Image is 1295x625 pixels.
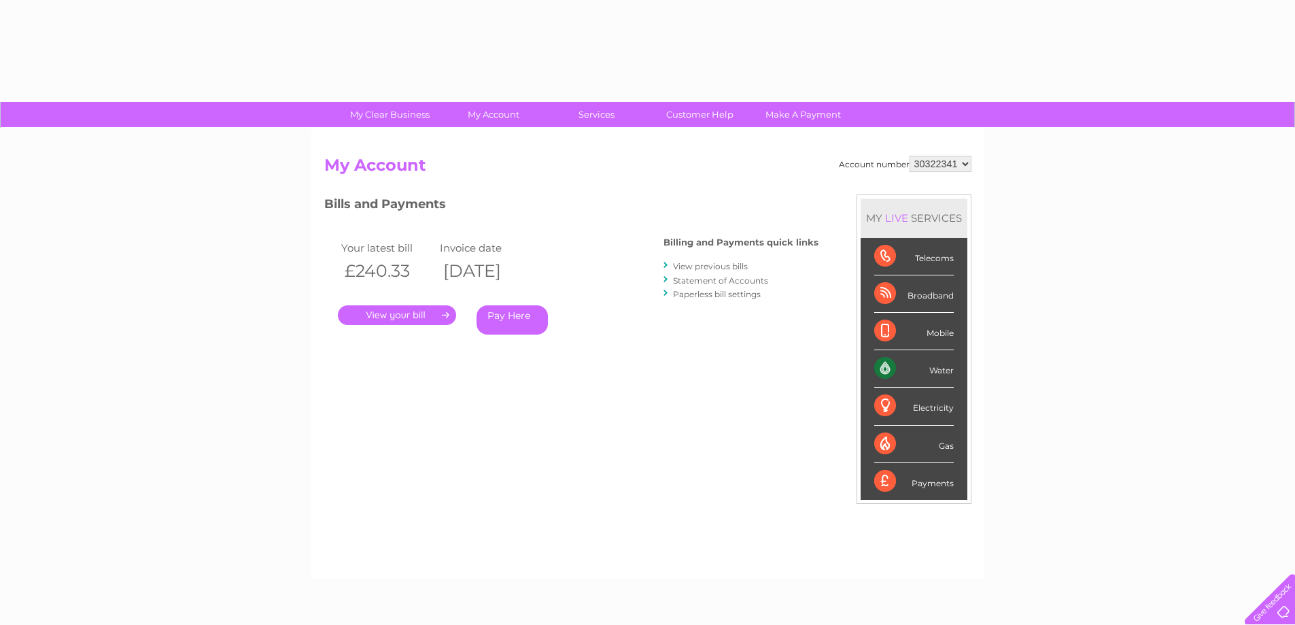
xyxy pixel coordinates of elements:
a: . [338,305,456,325]
a: Services [540,102,653,127]
a: Statement of Accounts [673,275,768,286]
div: Broadband [874,275,954,313]
a: Customer Help [644,102,756,127]
div: Water [874,350,954,388]
div: Telecoms [874,238,954,275]
div: Payments [874,463,954,500]
th: £240.33 [338,257,436,285]
div: Mobile [874,313,954,350]
div: Account number [839,156,971,172]
div: Electricity [874,388,954,425]
a: My Clear Business [334,102,446,127]
h2: My Account [324,156,971,182]
h3: Bills and Payments [324,195,818,218]
div: LIVE [882,212,911,224]
a: My Account [437,102,549,127]
td: Invoice date [436,239,535,257]
h4: Billing and Payments quick links [663,237,818,248]
div: Gas [874,426,954,463]
a: View previous bills [673,261,748,271]
div: MY SERVICES [861,199,967,237]
th: [DATE] [436,257,535,285]
a: Paperless bill settings [673,289,761,299]
a: Pay Here [477,305,548,335]
td: Your latest bill [338,239,436,257]
a: Make A Payment [747,102,859,127]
